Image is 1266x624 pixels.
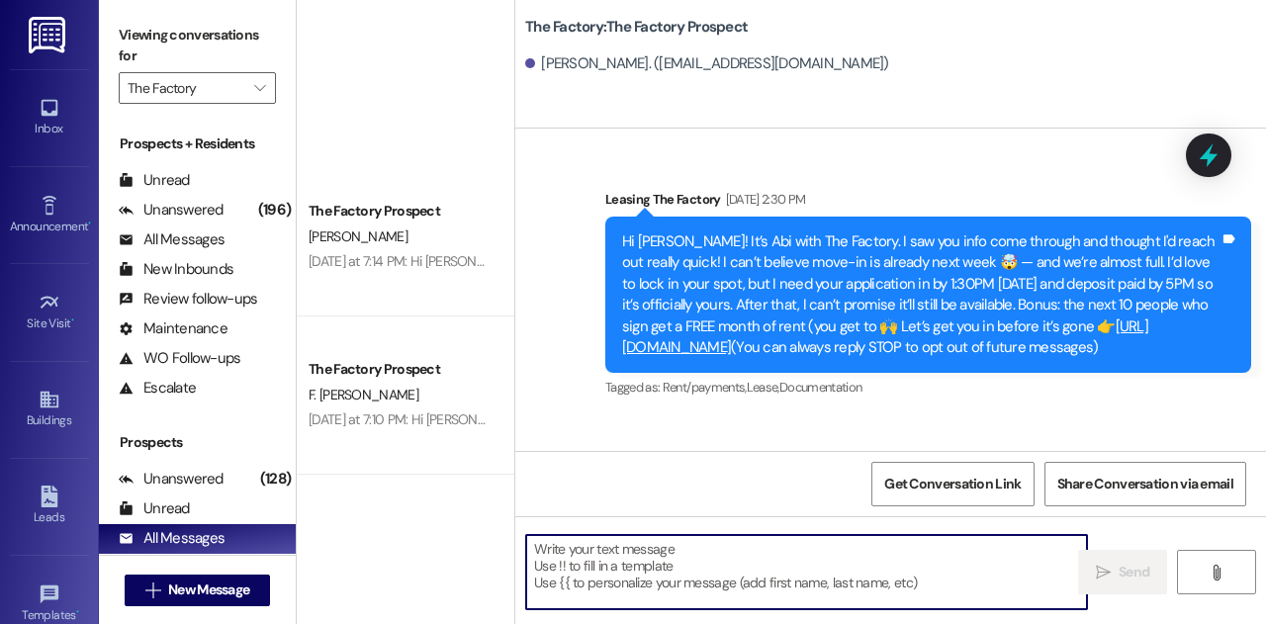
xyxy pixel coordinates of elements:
div: Prospects + Residents [99,134,296,154]
button: Send [1078,550,1167,594]
div: Maintenance [119,318,227,339]
img: ResiDesk Logo [29,17,69,53]
a: [URL][DOMAIN_NAME] [622,316,1148,357]
div: Tagged as: [605,373,1251,401]
div: All Messages [119,528,225,549]
span: • [71,313,74,327]
a: Site Visit • [10,286,89,339]
div: Review follow-ups [119,289,257,310]
div: (196) [253,195,296,225]
div: The Factory Prospect [309,201,492,222]
span: Rent/payments , [663,379,747,396]
b: The Factory: The Factory Prospect [525,17,748,38]
div: New Inbounds [119,259,233,280]
span: Lease , [747,379,779,396]
div: [PERSON_NAME]. ([EMAIL_ADDRESS][DOMAIN_NAME]) [525,53,889,74]
div: [DATE] 2:30 PM [721,189,806,210]
div: Escalate [119,378,196,399]
div: Hi [PERSON_NAME]! It’s Abi with The Factory. I saw you info come through and thought I'd reach ou... [622,231,1220,359]
span: • [76,605,79,619]
span: [PERSON_NAME] [309,227,407,245]
div: Unread [119,498,190,519]
div: (128) [255,464,296,494]
span: • [88,217,91,230]
i:  [254,80,265,96]
span: Share Conversation via email [1057,474,1233,494]
div: Unanswered [119,200,224,221]
div: Unread [119,170,190,191]
div: Prospects [99,432,296,453]
a: Leads [10,480,89,533]
input: All communities [128,72,244,104]
span: Get Conversation Link [884,474,1021,494]
label: Viewing conversations for [119,20,276,72]
span: Documentation [779,379,862,396]
div: Leasing The Factory [605,189,1251,217]
span: New Message [168,579,249,600]
a: Buildings [10,383,89,436]
button: New Message [125,575,271,606]
button: Get Conversation Link [871,462,1034,506]
button: Share Conversation via email [1044,462,1246,506]
div: All Messages [119,229,225,250]
div: Unanswered [119,469,224,490]
span: F. [PERSON_NAME] [309,386,418,403]
div: WO Follow-ups [119,348,240,369]
span: Send [1119,562,1149,582]
a: Inbox [10,91,89,144]
i:  [145,582,160,598]
i:  [1096,565,1111,580]
i:  [1209,565,1223,580]
div: The Factory Prospect [309,359,492,380]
